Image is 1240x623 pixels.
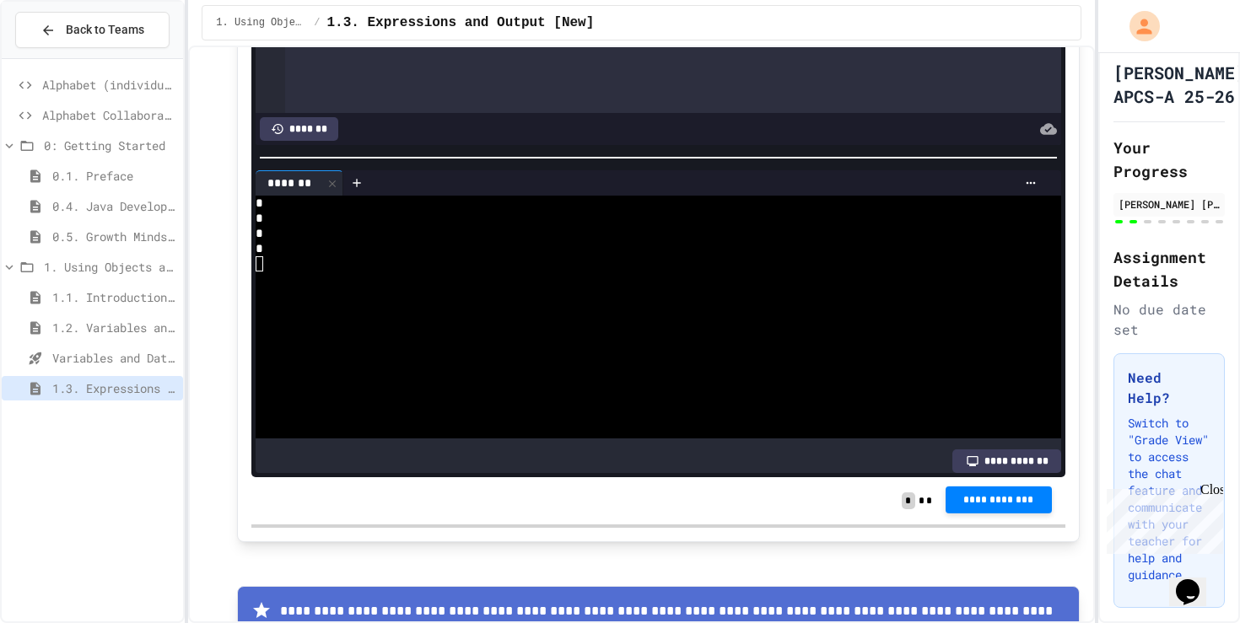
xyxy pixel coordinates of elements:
[52,349,176,367] span: Variables and Data Types - Quiz
[42,106,176,124] span: Alphabet Collaborative Lab
[52,379,176,397] span: 1.3. Expressions and Output [New]
[326,13,594,33] span: 1.3. Expressions and Output [New]
[1128,415,1210,583] p: Switch to "Grade View" to access the chat feature and communicate with your teacher for help and ...
[52,167,176,185] span: 0.1. Preface
[1113,136,1225,183] h2: Your Progress
[216,16,307,30] span: 1. Using Objects and Methods
[1128,368,1210,408] h3: Need Help?
[1100,482,1223,554] iframe: chat widget
[44,258,176,276] span: 1. Using Objects and Methods
[1119,196,1220,212] div: [PERSON_NAME] [PERSON_NAME]
[66,21,144,39] span: Back to Teams
[15,12,170,48] button: Back to Teams
[314,16,320,30] span: /
[52,228,176,245] span: 0.5. Growth Mindset and Pair Programming
[52,288,176,306] span: 1.1. Introduction to Algorithms, Programming, and Compilers
[7,7,116,107] div: Chat with us now!Close
[44,137,176,154] span: 0: Getting Started
[1112,7,1164,46] div: My Account
[52,319,176,336] span: 1.2. Variables and Data Types
[1113,245,1225,293] h2: Assignment Details
[52,197,176,215] span: 0.4. Java Development Environments
[1169,556,1223,606] iframe: chat widget
[1113,299,1225,340] div: No due date set
[42,76,176,94] span: Alphabet (individual sandbox)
